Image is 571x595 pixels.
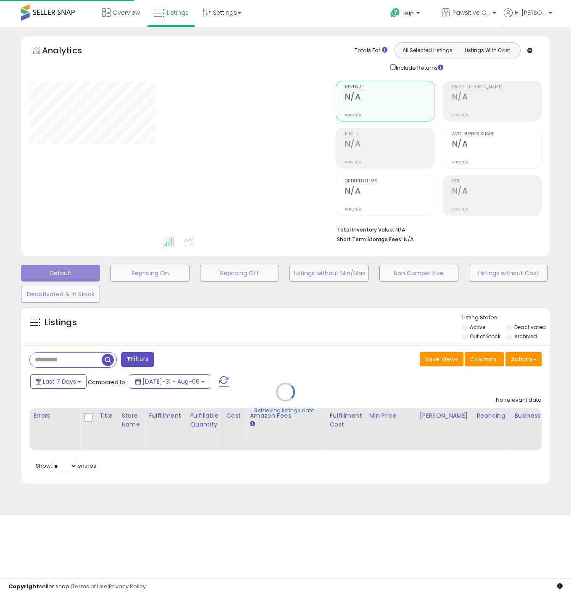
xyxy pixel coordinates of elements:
[345,179,434,184] span: Ordered Items
[111,265,189,282] button: Repricing On
[345,92,434,103] h2: N/A
[379,265,458,282] button: Non Competitive
[452,160,468,165] small: Prev: N/A
[390,8,400,18] i: Get Help
[337,224,535,234] li: N/A
[345,85,434,90] span: Revenue
[337,236,403,243] b: Short Term Storage Fees:
[504,8,552,27] a: Hi [PERSON_NAME]
[452,132,541,137] span: Avg. Buybox Share
[113,8,140,17] span: Overview
[452,186,541,197] h2: N/A
[355,47,387,55] div: Totals For
[453,8,490,17] span: Pawsitive Catitude CA
[384,1,434,27] a: Help
[452,92,541,103] h2: N/A
[452,179,541,184] span: ROI
[345,160,361,165] small: Prev: N/A
[515,8,546,17] span: Hi [PERSON_NAME]
[345,207,361,212] small: Prev: N/A
[403,10,414,17] span: Help
[289,265,368,282] button: Listings without Min/Max
[21,265,100,282] button: Default
[345,113,361,118] small: Prev: N/A
[254,407,317,414] div: Retrieving listings data..
[457,45,518,56] button: Listings With Cost
[384,63,453,72] div: Include Returns
[42,45,98,58] h5: Analytics
[21,286,100,303] button: Deactivated & In Stock
[337,226,394,233] b: Total Inventory Value:
[452,85,541,90] span: Profit [PERSON_NAME]
[452,207,468,212] small: Prev: N/A
[200,265,279,282] button: Repricing Off
[167,8,189,17] span: Listings
[345,132,434,137] span: Profit
[469,265,548,282] button: Listings without Cost
[345,139,434,150] h2: N/A
[397,45,458,56] button: All Selected Listings
[452,139,541,150] h2: N/A
[404,235,414,243] span: N/A
[345,186,434,197] h2: N/A
[452,113,468,118] small: Prev: N/A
